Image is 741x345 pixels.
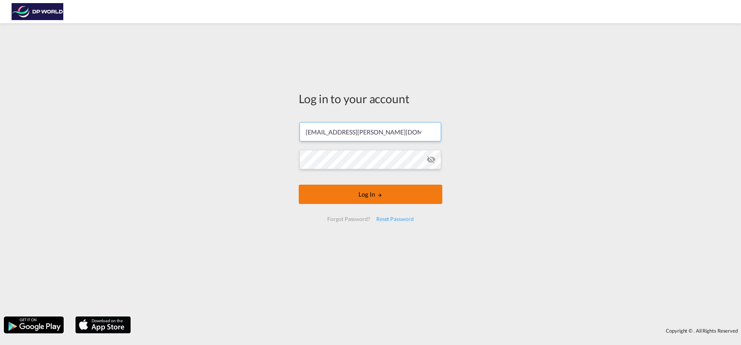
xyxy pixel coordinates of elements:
md-icon: icon-eye-off [426,155,436,164]
img: c08ca190194411f088ed0f3ba295208c.png [12,3,64,20]
div: Forgot Password? [324,212,373,226]
div: Copyright © . All Rights Reserved [135,324,741,337]
div: Log in to your account [299,90,442,107]
input: Enter email/phone number [299,122,441,141]
img: google.png [3,316,64,334]
img: apple.png [74,316,132,334]
button: LOGIN [299,185,442,204]
div: Reset Password [373,212,417,226]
